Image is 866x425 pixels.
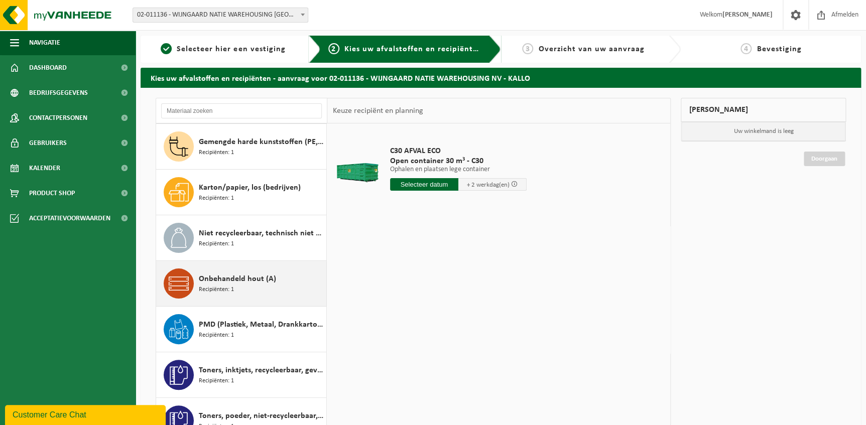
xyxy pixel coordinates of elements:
[156,170,327,215] button: Karton/papier, los (bedrijven) Recipiënten: 1
[327,98,428,123] div: Keuze recipiënt en planning
[199,194,234,203] span: Recipiënten: 1
[199,182,301,194] span: Karton/papier, los (bedrijven)
[133,8,308,23] span: 02-011136 - WIJNGAARD NATIE WAREHOUSING NV - KALLO
[804,152,845,166] a: Doorgaan
[199,364,324,376] span: Toners, inktjets, recycleerbaar, gevaarlijk
[390,146,527,156] span: C30 AFVAL ECO
[29,105,87,130] span: Contactpersonen
[344,45,482,53] span: Kies uw afvalstoffen en recipiënten
[156,261,327,307] button: Onbehandeld hout (A) Recipiënten: 1
[133,8,308,22] span: 02-011136 - WIJNGAARD NATIE WAREHOUSING NV - KALLO
[161,103,322,118] input: Materiaal zoeken
[156,124,327,170] button: Gemengde harde kunststoffen (PE, PP en PVC), recycleerbaar (industrieel) Recipiënten: 1
[156,215,327,261] button: Niet recycleerbaar, technisch niet verbrandbaar afval (brandbaar) Recipiënten: 1
[29,55,67,80] span: Dashboard
[29,80,88,105] span: Bedrijfsgegevens
[522,43,533,54] span: 3
[29,181,75,206] span: Product Shop
[146,43,301,55] a: 1Selecteer hier een vestiging
[740,43,752,54] span: 4
[156,352,327,398] button: Toners, inktjets, recycleerbaar, gevaarlijk Recipiënten: 1
[467,182,510,188] span: + 2 werkdag(en)
[5,403,168,425] iframe: chat widget
[199,148,234,158] span: Recipiënten: 1
[681,98,846,122] div: [PERSON_NAME]
[156,307,327,352] button: PMD (Plastiek, Metaal, Drankkartons) (bedrijven) Recipiënten: 1
[199,285,234,295] span: Recipiënten: 1
[199,273,276,285] span: Onbehandeld hout (A)
[199,376,234,386] span: Recipiënten: 1
[199,319,324,331] span: PMD (Plastiek, Metaal, Drankkartons) (bedrijven)
[141,68,861,87] h2: Kies uw afvalstoffen en recipiënten - aanvraag voor 02-011136 - WIJNGAARD NATIE WAREHOUSING NV - ...
[390,178,458,191] input: Selecteer datum
[681,122,845,141] p: Uw winkelmand is leeg
[199,239,234,249] span: Recipiënten: 1
[161,43,172,54] span: 1
[390,156,527,166] span: Open container 30 m³ - C30
[538,45,644,53] span: Overzicht van uw aanvraag
[29,30,60,55] span: Navigatie
[390,166,527,173] p: Ophalen en plaatsen lege container
[199,331,234,340] span: Recipiënten: 1
[328,43,339,54] span: 2
[29,156,60,181] span: Kalender
[199,136,324,148] span: Gemengde harde kunststoffen (PE, PP en PVC), recycleerbaar (industrieel)
[722,11,773,19] strong: [PERSON_NAME]
[757,45,801,53] span: Bevestiging
[29,130,67,156] span: Gebruikers
[29,206,110,231] span: Acceptatievoorwaarden
[199,410,324,422] span: Toners, poeder, niet-recycleerbaar, niet gevaarlijk
[177,45,285,53] span: Selecteer hier een vestiging
[199,227,324,239] span: Niet recycleerbaar, technisch niet verbrandbaar afval (brandbaar)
